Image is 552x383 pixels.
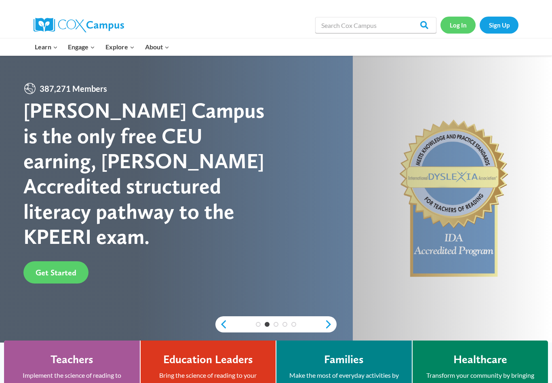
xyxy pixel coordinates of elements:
h4: Education Leaders [163,353,253,366]
div: content slider buttons [215,316,337,332]
a: 5 [291,322,296,327]
a: previous [215,320,228,329]
h4: Healthcare [453,353,507,366]
a: 4 [282,322,287,327]
a: 3 [274,322,278,327]
a: Sign Up [480,17,518,33]
a: 2 [265,322,270,327]
a: Log In [440,17,476,33]
a: 1 [256,322,261,327]
h4: Teachers [51,353,93,366]
div: [PERSON_NAME] Campus is the only free CEU earning, [PERSON_NAME] Accredited structured literacy p... [23,98,276,249]
button: Child menu of Explore [100,38,140,55]
span: Get Started [36,268,76,277]
button: Child menu of Learn [29,38,63,55]
input: Search Cox Campus [315,17,436,33]
img: Cox Campus [34,18,124,32]
nav: Primary Navigation [29,38,174,55]
span: 387,271 Members [36,82,110,95]
button: Child menu of About [140,38,175,55]
h4: Families [324,353,364,366]
a: next [324,320,337,329]
a: Get Started [23,261,88,284]
button: Child menu of Engage [63,38,101,55]
nav: Secondary Navigation [440,17,518,33]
